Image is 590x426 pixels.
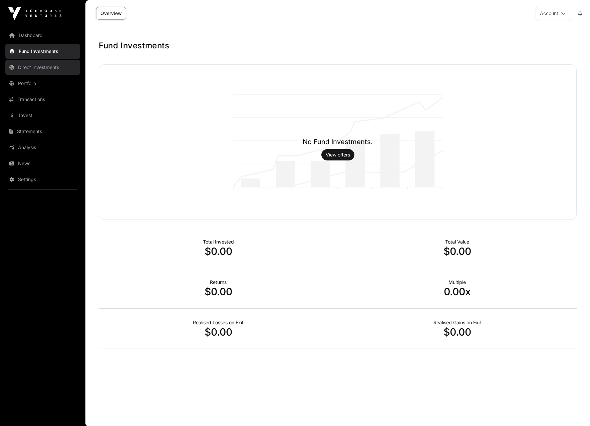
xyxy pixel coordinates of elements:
button: Account [536,7,571,20]
a: Direct Investments [5,60,80,75]
p: Multiple [338,279,577,286]
p: Realised Losses on Exit [99,319,338,326]
p: $0.00 [99,245,338,257]
a: Analysis [5,140,80,155]
p: Realised Gains on Exit [338,319,577,326]
a: Transactions [5,92,80,107]
img: Icehouse Ventures Logo [8,7,61,20]
h1: Fund Investments [99,40,577,51]
p: $0.00 [338,326,577,338]
iframe: Chat Widget [557,394,590,426]
p: $0.00 [99,286,338,298]
a: News [5,156,80,171]
a: Portfolio [5,76,80,91]
a: Invest [5,108,80,123]
a: Overview [96,7,126,20]
a: View offers [326,151,350,158]
a: Statements [5,124,80,139]
a: Fund Investments [5,44,80,59]
p: Total Value [338,239,577,245]
h1: No Fund Investments. [303,137,373,146]
p: 0.00x [338,286,577,298]
p: $0.00 [338,245,577,257]
p: $0.00 [99,326,338,338]
p: Total Invested [99,239,338,245]
a: Settings [5,172,80,187]
a: Dashboard [5,28,80,43]
button: View offers [321,149,354,160]
p: Returns [99,279,338,286]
